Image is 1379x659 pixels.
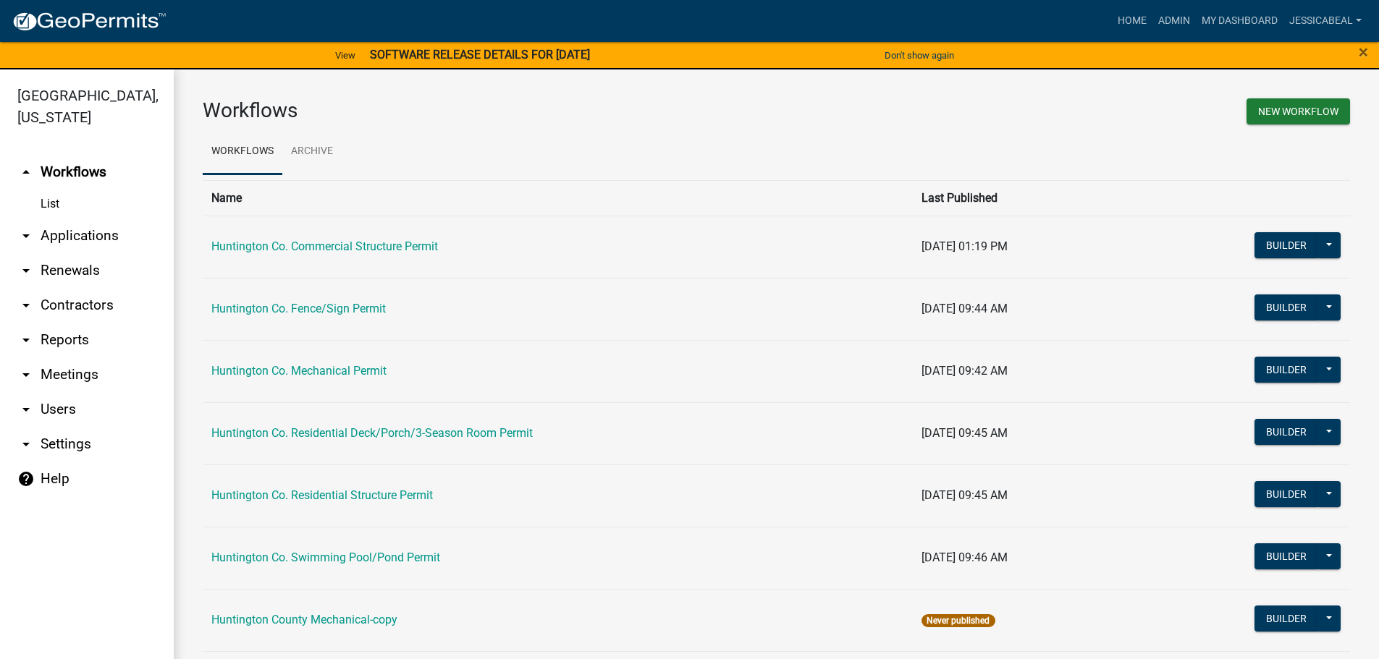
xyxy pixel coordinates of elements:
[922,488,1008,502] span: [DATE] 09:45 AM
[329,43,361,67] a: View
[203,129,282,175] a: Workflows
[211,488,433,502] a: Huntington Co. Residential Structure Permit
[203,180,913,216] th: Name
[1254,605,1318,632] button: Builder
[211,302,386,315] a: Huntington Co. Fence/Sign Permit
[17,163,35,181] i: arrow_drop_up
[879,43,960,67] button: Don't show again
[17,262,35,279] i: arrow_drop_down
[922,302,1008,315] span: [DATE] 09:44 AM
[211,613,397,626] a: Huntington County Mechanical-copy
[282,129,342,175] a: Archive
[1254,294,1318,320] button: Builder
[922,550,1008,564] span: [DATE] 09:46 AM
[370,48,590,61] strong: SOFTWARE RELEASE DETAILS FOR [DATE]
[211,426,533,440] a: Huntington Co. Residential Deck/Porch/3-Season Room Permit
[211,239,438,253] a: Huntington Co. Commercial Structure Permit
[1254,419,1318,445] button: Builder
[17,435,35,453] i: arrow_drop_down
[1254,543,1318,569] button: Builder
[17,297,35,314] i: arrow_drop_down
[1152,7,1196,35] a: Admin
[913,180,1130,216] th: Last Published
[1254,481,1318,507] button: Builder
[1283,7,1367,35] a: JessicaBeal
[17,470,35,488] i: help
[1359,42,1368,62] span: ×
[17,331,35,349] i: arrow_drop_down
[922,614,995,627] span: Never published
[922,239,1008,253] span: [DATE] 01:19 PM
[211,364,387,378] a: Huntington Co. Mechanical Permit
[211,550,440,564] a: Huntington Co. Swimming Pool/Pond Permit
[17,366,35,383] i: arrow_drop_down
[922,364,1008,378] span: [DATE] 09:42 AM
[17,227,35,245] i: arrow_drop_down
[1254,357,1318,383] button: Builder
[1112,7,1152,35] a: Home
[203,98,766,123] h3: Workflows
[1247,98,1350,124] button: New Workflow
[1196,7,1283,35] a: My Dashboard
[1254,232,1318,258] button: Builder
[17,401,35,418] i: arrow_drop_down
[1359,43,1368,61] button: Close
[922,426,1008,440] span: [DATE] 09:45 AM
